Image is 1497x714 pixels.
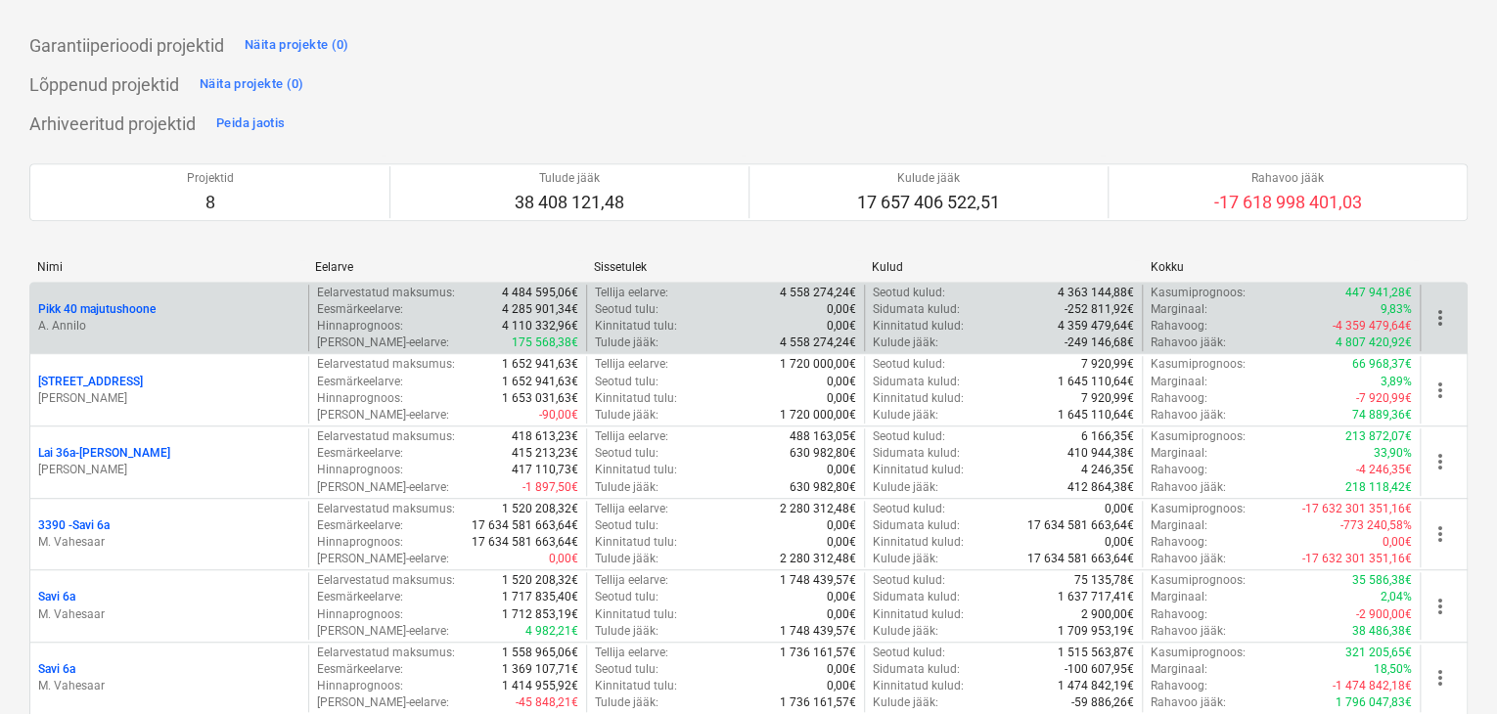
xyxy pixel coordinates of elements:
[595,301,658,318] p: Seotud tulu :
[1074,572,1134,589] p: 75 135,78€
[1151,318,1207,335] p: Rahavoog :
[1381,301,1412,318] p: 9,83%
[595,285,668,301] p: Tellija eelarve :
[1151,445,1207,462] p: Marginaal :
[873,356,945,373] p: Seotud kulud :
[1151,479,1226,496] p: Rahavoo jääk :
[1345,645,1412,661] p: 321 205,65€
[1058,678,1134,694] p: 1 474 842,19€
[502,390,578,407] p: 1 653 031,63€
[317,572,455,589] p: Eelarvestatud maksumus :
[216,112,285,135] div: Peida jaotis
[780,335,856,351] p: 4 558 274,24€
[502,374,578,390] p: 1 652 941,63€
[1429,379,1452,402] span: more_vert
[512,335,578,351] p: 175 568,38€
[595,623,658,640] p: Tulude jääk :
[1336,335,1412,351] p: 4 807 420,92€
[780,501,856,517] p: 2 280 312,48€
[502,589,578,605] p: 1 717 835,40€
[38,661,300,694] div: Savi 6aM. Vahesaar
[502,356,578,373] p: 1 652 941,63€
[780,623,856,640] p: 1 748 439,57€
[1058,623,1134,640] p: 1 709 953,19€
[502,301,578,318] p: 4 285 901,34€
[512,462,578,478] p: 417 110,73€
[317,517,403,534] p: Eesmärkeelarve :
[317,285,455,301] p: Eelarvestatud maksumus :
[1429,522,1452,546] span: more_vert
[873,445,960,462] p: Sidumata kulud :
[515,191,624,214] p: 38 408 121,48
[502,572,578,589] p: 1 520 208,32€
[1356,462,1412,478] p: -4 246,35€
[595,572,668,589] p: Tellija eelarve :
[317,428,455,445] p: Eelarvestatud maksumus :
[38,445,170,462] p: Lai 36a-[PERSON_NAME]
[790,428,856,445] p: 488 163,05€
[1081,390,1134,407] p: 7 920,99€
[595,678,677,694] p: Kinnitatud tulu :
[1356,390,1412,407] p: -7 920,99€
[873,517,960,534] p: Sidumata kulud :
[512,428,578,445] p: 418 613,23€
[827,517,856,534] p: 0,00€
[516,694,578,711] p: -45 848,21€
[873,335,938,351] p: Kulude jääk :
[595,356,668,373] p: Tellija eelarve :
[549,551,578,567] p: 0,00€
[1151,606,1207,623] p: Rahavoog :
[780,285,856,301] p: 4 558 274,24€
[525,623,578,640] p: 4 982,21€
[38,374,300,407] div: [STREET_ADDRESS][PERSON_NAME]
[317,479,449,496] p: [PERSON_NAME]-eelarve :
[595,606,677,623] p: Kinnitatud tulu :
[317,623,449,640] p: [PERSON_NAME]-eelarve :
[1381,589,1412,605] p: 2,04%
[790,479,856,496] p: 630 982,80€
[502,606,578,623] p: 1 712 853,19€
[1352,356,1412,373] p: 66 968,37€
[38,301,156,318] p: Pikk 40 majutushoone
[873,606,964,623] p: Kinnitatud kulud :
[317,678,403,694] p: Hinnaprognoos :
[38,606,300,623] p: M. Vahesaar
[187,191,234,214] p: 8
[857,170,1000,187] p: Kulude jääk
[873,678,964,694] p: Kinnitatud kulud :
[515,170,624,187] p: Tulude jääk
[857,191,1000,214] p: 17 657 406 522,51
[502,678,578,694] p: 1 414 955,92€
[502,645,578,661] p: 1 558 965,06€
[37,260,299,274] div: Nimi
[1081,462,1134,478] p: 4 246,35€
[1429,450,1452,473] span: more_vert
[1151,678,1207,694] p: Rahavoog :
[873,534,964,551] p: Kinnitatud kulud :
[1352,407,1412,424] p: 74 889,36€
[595,694,658,711] p: Tulude jääk :
[1058,318,1134,335] p: 4 359 479,64€
[1151,589,1207,605] p: Marginaal :
[780,407,856,424] p: 1 720 000,00€
[594,260,856,274] div: Sissetulek
[317,318,403,335] p: Hinnaprognoos :
[317,606,403,623] p: Hinnaprognoos :
[595,318,677,335] p: Kinnitatud tulu :
[1340,517,1412,534] p: -773 240,58%
[38,678,300,694] p: M. Vahesaar
[240,30,354,62] button: Näita projekte (0)
[315,260,577,274] div: Eelarve
[780,572,856,589] p: 1 748 439,57€
[1429,306,1452,330] span: more_vert
[595,517,658,534] p: Seotud tulu :
[827,534,856,551] p: 0,00€
[1065,661,1134,678] p: -100 607,95€
[472,517,578,534] p: 17 634 581 663,64€
[317,645,455,661] p: Eelarvestatud maksumus :
[595,589,658,605] p: Seotud tulu :
[1151,572,1246,589] p: Kasumiprognoos :
[827,589,856,605] p: 0,00€
[873,623,938,640] p: Kulude jääk :
[790,445,856,462] p: 630 982,80€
